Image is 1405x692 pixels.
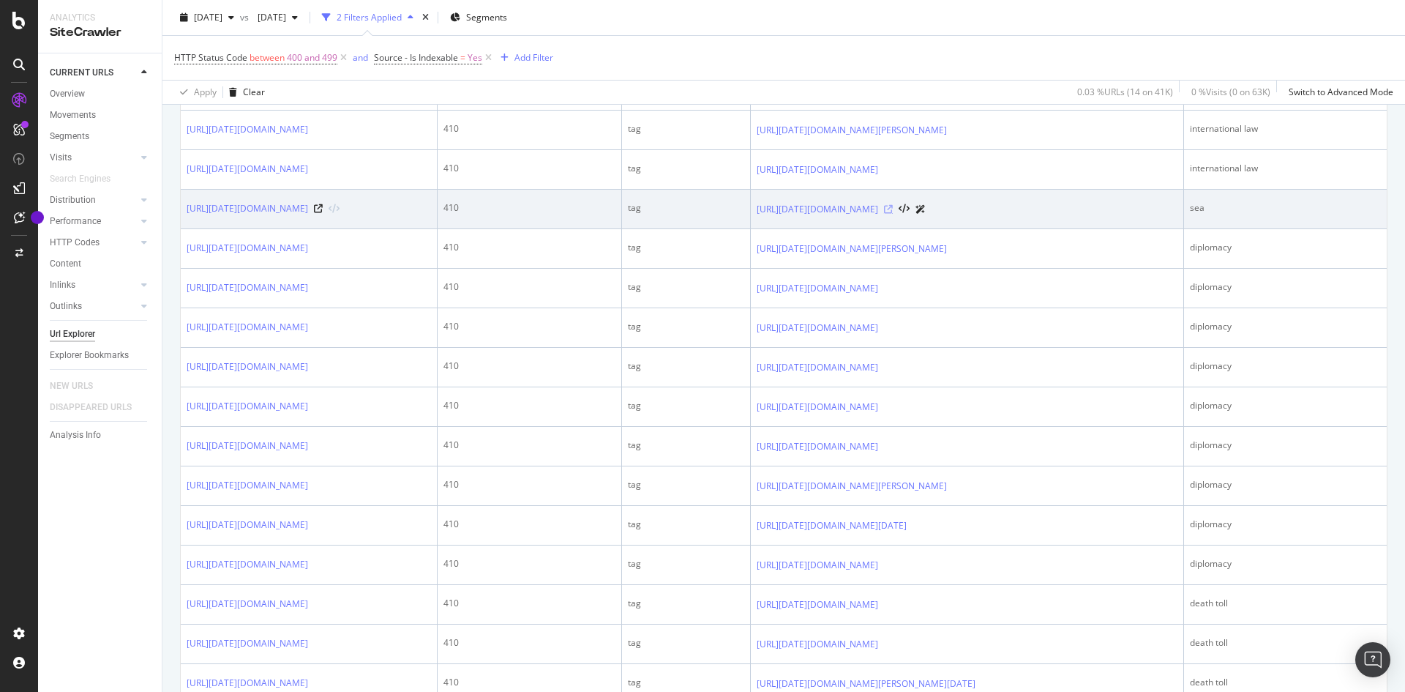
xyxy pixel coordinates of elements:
[174,81,217,104] button: Apply
[757,598,878,612] a: [URL][DATE][DOMAIN_NAME]
[187,122,308,137] a: [URL][DATE][DOMAIN_NAME]
[31,211,44,224] div: Tooltip anchor
[353,51,368,64] div: and
[187,676,308,691] a: [URL][DATE][DOMAIN_NAME]
[757,360,878,375] a: [URL][DATE][DOMAIN_NAME]
[628,676,744,689] div: tag
[50,171,110,187] div: Search Engines
[50,214,101,229] div: Performance
[1191,86,1270,98] div: 0 % Visits ( 0 on 63K )
[174,51,247,64] span: HTTP Status Code
[443,478,615,491] div: 410
[243,86,265,98] div: Clear
[1190,399,1381,412] div: diplomacy
[194,86,217,98] div: Apply
[50,327,151,342] a: Url Explorer
[514,51,553,64] div: Add Filter
[628,636,744,650] div: tag
[187,280,308,295] a: [URL][DATE][DOMAIN_NAME]
[50,235,100,250] div: HTTP Codes
[50,256,81,272] div: Content
[628,518,744,531] div: tag
[884,205,893,214] a: Visit Online Page
[50,299,82,314] div: Outlinks
[443,320,615,333] div: 410
[252,11,286,23] span: 2025 Jul. 1st
[1190,360,1381,373] div: diplomacy
[187,597,308,611] a: [URL][DATE][DOMAIN_NAME]
[50,400,146,415] a: DISAPPEARED URLS
[50,171,125,187] a: Search Engines
[915,201,926,217] a: AI Url Details
[443,676,615,689] div: 410
[50,86,151,102] a: Overview
[495,49,553,67] button: Add Filter
[50,214,137,229] a: Performance
[628,201,744,215] div: tag
[50,150,72,165] div: Visits
[443,557,615,570] div: 410
[899,204,910,215] button: View HTML Source
[460,51,465,64] span: =
[443,518,615,531] div: 410
[240,11,252,23] span: vs
[50,24,150,41] div: SiteCrawler
[1190,201,1381,215] div: sea
[50,428,101,443] div: Analysis Info
[757,439,878,454] a: [URL][DATE][DOMAIN_NAME]
[443,399,615,412] div: 410
[50,348,129,363] div: Explorer Bookmarks
[50,108,96,123] div: Movements
[1190,241,1381,254] div: diplomacy
[1190,122,1381,135] div: international law
[1289,86,1393,98] div: Switch to Advanced Mode
[250,51,285,64] span: between
[187,636,308,651] a: [URL][DATE][DOMAIN_NAME]
[443,636,615,650] div: 410
[1190,162,1381,175] div: international law
[757,123,947,138] a: [URL][DATE][DOMAIN_NAME][PERSON_NAME]
[1283,81,1393,104] button: Switch to Advanced Mode
[50,193,96,208] div: Distribution
[50,278,137,293] a: Inlinks
[50,108,151,123] a: Movements
[50,235,137,250] a: HTTP Codes
[223,81,265,104] button: Clear
[628,162,744,175] div: tag
[287,48,337,68] span: 400 and 499
[50,129,151,144] a: Segments
[50,129,89,144] div: Segments
[187,241,308,256] a: [URL][DATE][DOMAIN_NAME]
[50,379,93,394] div: NEW URLS
[1190,597,1381,610] div: death toll
[353,51,368,64] button: and
[187,162,308,176] a: [URL][DATE][DOMAIN_NAME]
[628,399,744,412] div: tag
[757,400,878,414] a: [URL][DATE][DOMAIN_NAME]
[50,65,137,81] a: CURRENT URLS
[50,12,150,24] div: Analytics
[628,280,744,294] div: tag
[757,637,878,652] a: [URL][DATE][DOMAIN_NAME]
[443,122,615,135] div: 410
[1190,557,1381,570] div: diplomacy
[628,122,744,135] div: tag
[628,478,744,491] div: tag
[443,162,615,175] div: 410
[187,478,308,493] a: [URL][DATE][DOMAIN_NAME]
[419,10,432,25] div: times
[50,400,132,415] div: DISAPPEARED URLS
[757,242,947,256] a: [URL][DATE][DOMAIN_NAME][PERSON_NAME]
[757,281,878,296] a: [URL][DATE][DOMAIN_NAME]
[757,163,878,177] a: [URL][DATE][DOMAIN_NAME]
[443,360,615,373] div: 410
[757,677,975,691] a: [URL][DATE][DOMAIN_NAME][PERSON_NAME][DATE]
[187,320,308,335] a: [URL][DATE][DOMAIN_NAME]
[187,557,308,572] a: [URL][DATE][DOMAIN_NAME]
[50,86,85,102] div: Overview
[628,557,744,570] div: tag
[337,11,402,23] div: 2 Filters Applied
[443,597,615,610] div: 410
[50,256,151,272] a: Content
[443,201,615,215] div: 410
